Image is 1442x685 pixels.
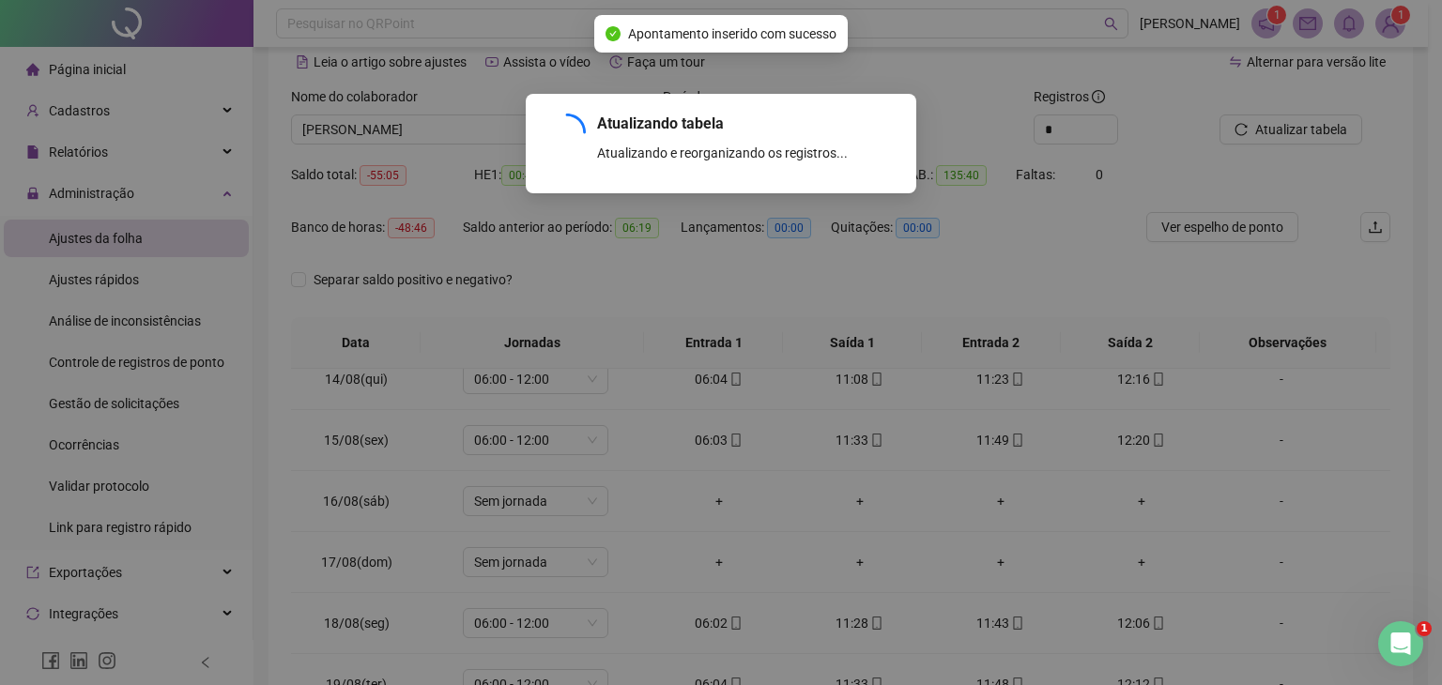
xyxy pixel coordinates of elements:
div: Atualizando e reorganizando os registros... [597,143,894,163]
span: Apontamento inserido com sucesso [628,23,836,44]
iframe: Intercom live chat [1378,621,1423,666]
span: check-circle [606,26,621,41]
div: Atualizando tabela [597,113,894,135]
span: 1 [1417,621,1432,636]
span: loading [541,106,593,159]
